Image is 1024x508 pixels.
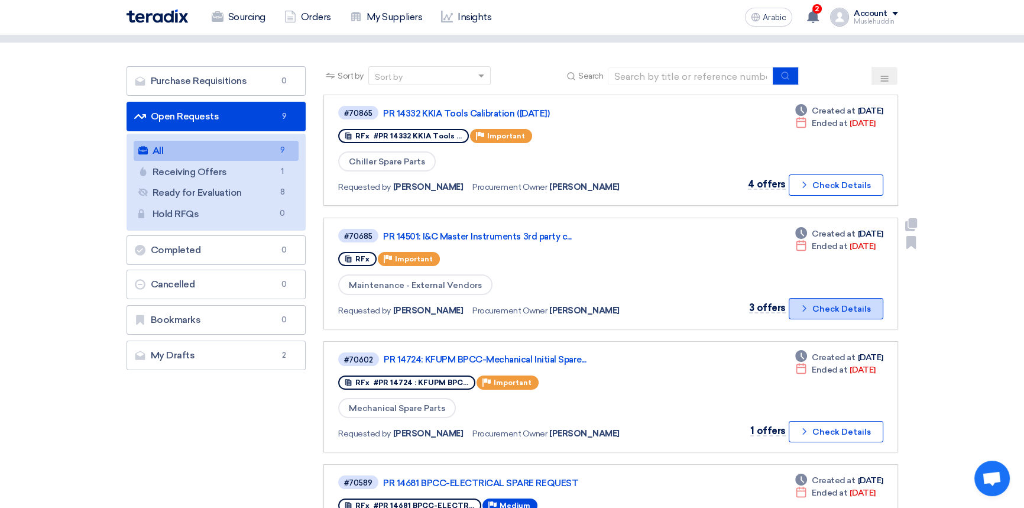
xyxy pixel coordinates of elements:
font: #70685 [344,232,372,241]
font: Mechanical Spare Parts [349,403,445,413]
font: #70865 [344,109,372,118]
font: [PERSON_NAME] [549,429,620,439]
font: Muslehuddin [854,18,895,25]
font: [DATE] [850,241,875,251]
font: 4 offers [748,179,785,190]
button: Check Details [789,421,883,442]
font: My Drafts [151,350,195,361]
font: Important [395,255,433,263]
font: Maintenance - External Vendors [349,280,482,290]
font: Requested by [338,429,390,439]
a: Cancelled0 [127,270,306,299]
a: My Suppliers [341,4,432,30]
font: Sort by [375,72,403,82]
font: 9 [280,145,284,154]
font: Search [578,71,603,81]
font: #70602 [344,355,373,364]
font: 9 [281,112,286,121]
font: Arabic [763,12,786,22]
font: PR 14724: KFUPM BPCC-Mechanical Initial Spare... [384,354,586,365]
a: Completed0 [127,235,306,265]
button: Check Details [789,174,883,196]
font: Created at [812,106,855,116]
button: Check Details [789,298,883,319]
font: Hold RFQs [153,208,199,219]
font: All [153,145,164,156]
font: 2 [282,351,286,360]
a: PR 14724: KFUPM BPCC-Mechanical Initial Spare... [384,354,679,365]
font: [PERSON_NAME] [549,306,620,316]
font: Ended at [812,488,847,498]
font: Ended at [812,365,847,375]
font: Open Requests [151,111,219,122]
font: Procurement Owner [472,429,547,439]
font: Important [487,132,525,140]
font: #PR 14724 : KFUPM BPC... [374,378,468,387]
font: Requested by [338,306,390,316]
font: Important [494,378,532,387]
font: Receiving Offers [153,166,227,177]
font: Chiller Spare Parts [349,157,425,167]
font: [PERSON_NAME] [393,182,464,192]
font: [PERSON_NAME] [393,306,464,316]
font: Cancelled [151,279,195,290]
font: My Suppliers [367,11,422,22]
font: RFx [355,378,370,387]
a: Orders [275,4,341,30]
font: Account [854,8,887,18]
a: Bookmarks0 [127,305,306,335]
font: 0 [281,315,287,324]
a: PR 14501: I&C Master Instruments 3rd party c... [383,231,679,242]
font: 0 [280,209,285,218]
font: Insights [458,11,491,22]
font: Check Details [812,180,871,190]
font: PR 14501: I&C Master Instruments 3rd party c... [383,231,571,242]
font: 0 [281,76,287,85]
font: Check Details [812,427,871,437]
a: PR 14681 BPCC-ELECTRICAL SPARE REQUEST [383,478,679,488]
font: RFx [355,255,370,263]
font: [DATE] [857,106,883,116]
font: Sort by [338,71,364,81]
font: Completed [151,244,201,255]
font: [DATE] [857,352,883,363]
img: Teradix logo [127,9,188,23]
font: Created at [812,229,855,239]
font: 1 [281,167,284,176]
font: Requested by [338,182,390,192]
font: Created at [812,475,855,486]
font: #70589 [344,478,372,487]
font: Procurement Owner [472,306,547,316]
a: Insights [432,4,501,30]
font: PR 14332 KKIA Tools Calibration ([DATE]) [383,108,549,119]
a: Open chat [974,461,1010,496]
font: Sourcing [228,11,265,22]
font: Purchase Requisitions [151,75,247,86]
a: Open Requests9 [127,102,306,131]
font: Procurement Owner [472,182,547,192]
button: Arabic [745,8,792,27]
font: 1 offers [750,425,785,436]
font: [DATE] [857,475,883,486]
font: [DATE] [850,118,875,128]
font: PR 14681 BPCC-ELECTRICAL SPARE REQUEST [383,478,578,488]
font: Ended at [812,241,847,251]
font: RFx [355,132,370,140]
font: [PERSON_NAME] [393,429,464,439]
font: Created at [812,352,855,363]
a: Purchase Requisitions0 [127,66,306,96]
a: Sourcing [202,4,275,30]
font: 0 [281,245,287,254]
font: Ended at [812,118,847,128]
font: 3 offers [749,302,785,313]
font: Bookmarks [151,314,201,325]
font: 8 [280,187,284,196]
a: PR 14332 KKIA Tools Calibration ([DATE]) [383,108,679,119]
input: Search by title or reference number [608,67,773,85]
font: #PR 14332 KKIA Tools ... [374,132,462,140]
img: profile_test.png [830,8,849,27]
a: My Drafts2 [127,341,306,370]
font: [PERSON_NAME] [549,182,620,192]
font: 0 [281,280,287,289]
font: [DATE] [857,229,883,239]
